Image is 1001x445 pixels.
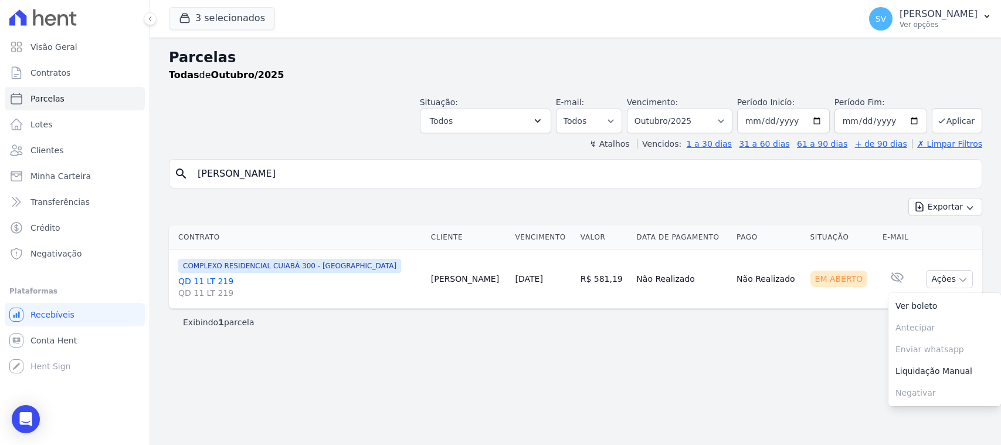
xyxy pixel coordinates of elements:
[556,97,585,107] label: E-mail:
[5,35,145,59] a: Visão Geral
[627,97,678,107] label: Vencimento:
[806,225,878,250] th: Situação
[576,250,632,309] td: R$ 581,19
[855,139,907,149] a: + de 90 dias
[900,8,978,20] p: [PERSON_NAME]
[511,225,576,250] th: Vencimento
[515,274,543,284] a: [DATE]
[5,87,145,110] a: Parcelas
[169,68,284,82] p: de
[637,139,681,149] label: Vencidos:
[169,47,982,68] h2: Parcelas
[183,316,255,328] p: Exibindo parcela
[737,97,795,107] label: Período Inicío:
[178,287,422,299] span: QD 11 LT 219
[30,196,90,208] span: Transferências
[5,190,145,214] a: Transferências
[420,97,458,107] label: Situação:
[5,139,145,162] a: Clientes
[169,69,199,80] strong: Todas
[30,335,77,346] span: Conta Hent
[211,69,284,80] strong: Outubro/2025
[169,225,426,250] th: Contrato
[739,139,789,149] a: 31 a 60 dias
[218,318,224,327] b: 1
[888,295,1001,317] a: Ver boleto
[926,270,973,288] button: Ações
[174,167,188,181] i: search
[908,198,982,216] button: Exportar
[430,114,453,128] span: Todos
[5,61,145,85] a: Contratos
[30,222,60,234] span: Crédito
[5,303,145,326] a: Recebíveis
[178,259,401,273] span: COMPLEXO RESIDENCIAL CUIABÁ 300 - [GEOGRAPHIC_DATA]
[30,248,82,259] span: Negativação
[834,96,927,109] label: Período Fim:
[30,119,53,130] span: Lotes
[5,329,145,352] a: Conta Hent
[687,139,732,149] a: 1 a 30 dias
[30,144,63,156] span: Clientes
[426,225,511,250] th: Cliente
[576,225,632,250] th: Valor
[732,225,805,250] th: Pago
[30,41,77,53] span: Visão Geral
[912,139,982,149] a: ✗ Limpar Filtros
[191,162,977,186] input: Buscar por nome do lote ou do cliente
[632,250,732,309] td: Não Realizado
[932,108,982,133] button: Aplicar
[30,93,65,104] span: Parcelas
[12,405,40,433] div: Open Intercom Messenger
[589,139,629,149] label: ↯ Atalhos
[169,7,275,29] button: 3 selecionados
[30,309,74,321] span: Recebíveis
[9,284,140,298] div: Plataformas
[876,15,886,23] span: SV
[178,275,422,299] a: QD 11 LT 219QD 11 LT 219
[810,271,868,287] div: Em Aberto
[860,2,1001,35] button: SV [PERSON_NAME] Ver opções
[426,250,511,309] td: [PERSON_NAME]
[878,225,917,250] th: E-mail
[30,67,70,79] span: Contratos
[5,242,145,265] a: Negativação
[5,216,145,240] a: Crédito
[420,109,551,133] button: Todos
[797,139,847,149] a: 61 a 90 dias
[5,164,145,188] a: Minha Carteira
[732,250,805,309] td: Não Realizado
[5,113,145,136] a: Lotes
[30,170,91,182] span: Minha Carteira
[900,20,978,29] p: Ver opções
[632,225,732,250] th: Data de Pagamento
